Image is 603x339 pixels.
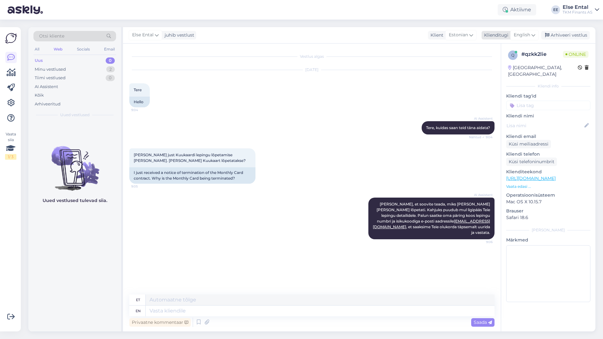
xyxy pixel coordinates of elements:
span: AI Assistent [469,116,493,121]
div: Socials [76,45,91,53]
span: Online [563,51,588,58]
div: Kõik [35,92,44,98]
span: Saada [474,319,492,325]
div: Kliendi info [506,83,590,89]
div: [PERSON_NAME] [506,227,590,233]
p: Kliendi nimi [506,113,590,119]
div: [DATE] [129,67,495,73]
p: Märkmed [506,237,590,243]
div: I just received a notice of termination of the Monthly Card contract. Why is the Monthly Card bei... [129,167,255,184]
input: Lisa nimi [506,122,583,129]
span: 9:05 [131,184,155,189]
div: Minu vestlused [35,66,66,73]
div: All [33,45,41,53]
span: 9:04 [131,108,155,112]
div: 2 [106,66,115,73]
div: Vaata siia [5,131,16,160]
div: Web [52,45,64,53]
p: Kliendi email [506,133,590,140]
div: Arhiveeri vestlus [541,31,590,39]
div: Vestlus algas [129,54,495,59]
img: No chats [28,135,121,192]
span: [PERSON_NAME] just Kuukaardi lepingu lõpetamise [PERSON_NAME]. [PERSON_NAME] Kuukaart lõpetatakse? [134,152,246,163]
div: Uus [35,57,43,64]
span: Uued vestlused [60,112,90,118]
span: English [514,32,530,39]
div: 0 [106,75,115,81]
span: AI Assistent [469,193,493,197]
p: Mac OS X 10.15.7 [506,199,590,205]
p: Klienditeekond [506,169,590,175]
p: Kliendi telefon [506,151,590,158]
div: et [136,294,140,305]
div: Arhiveeritud [35,101,61,107]
span: [PERSON_NAME], et soovite teada, miks [PERSON_NAME] [PERSON_NAME] lõpetati. Kahjuks puudub mul li... [373,202,491,235]
a: [URL][DOMAIN_NAME] [506,175,556,181]
div: en [136,306,141,316]
div: # qzkk2lie [521,51,563,58]
p: Safari 18.6 [506,214,590,221]
p: Operatsioonisüsteem [506,192,590,199]
a: Else EntalTKM Finants AS [563,5,599,15]
div: Email [103,45,116,53]
div: Klient [428,32,443,39]
span: Else Ental [132,32,154,39]
span: Nähtud ✓ 9:04 [469,135,493,140]
div: 1 / 3 [5,154,16,160]
div: Küsi meiliaadressi [506,140,551,148]
div: 0 [106,57,115,64]
div: Privaatne kommentaar [129,318,191,327]
p: Vaata edasi ... [506,184,590,189]
div: Hello [129,97,150,107]
div: Küsi telefoninumbrit [506,158,557,166]
p: Uued vestlused tulevad siia. [43,197,107,204]
div: [GEOGRAPHIC_DATA], [GEOGRAPHIC_DATA] [508,64,578,78]
div: Tiimi vestlused [35,75,66,81]
div: Klienditugi [482,32,508,39]
div: Else Ental [563,5,592,10]
p: Brauser [506,208,590,214]
div: Aktiivne [498,4,536,15]
div: juhib vestlust [162,32,194,39]
span: Tere [134,87,142,92]
span: Tere, kuidas saan teid täna aidata? [426,125,490,130]
input: Lisa tag [506,101,590,110]
span: 9:06 [469,240,493,244]
p: Kliendi tag'id [506,93,590,99]
span: q [511,53,514,57]
div: AI Assistent [35,84,58,90]
span: Otsi kliente [39,33,64,39]
img: Askly Logo [5,32,17,44]
div: EE [551,5,560,14]
span: Estonian [449,32,468,39]
div: TKM Finants AS [563,10,592,15]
